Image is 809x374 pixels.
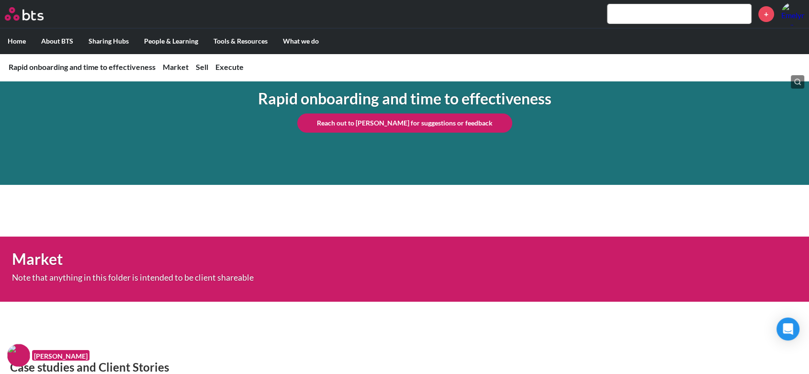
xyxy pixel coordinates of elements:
p: Note that anything in this folder is intended to be client shareable [12,273,451,282]
img: F [7,344,30,367]
label: People & Learning [136,29,206,54]
a: Sell [196,62,208,71]
h1: Rapid onboarding and time to effectiveness [258,88,551,110]
label: About BTS [34,29,81,54]
a: + [758,6,774,22]
label: What we do [275,29,326,54]
a: Reach out to [PERSON_NAME] for suggestions or feedback [297,113,512,133]
a: Rapid onboarding and time to effectiveness [9,62,156,71]
h1: Market [12,249,562,270]
a: Execute [215,62,244,71]
figcaption: [PERSON_NAME] [32,350,90,361]
a: Market [163,62,189,71]
label: Sharing Hubs [81,29,136,54]
a: Profile [781,2,804,25]
img: BTS Logo [5,7,44,21]
label: Tools & Resources [206,29,275,54]
div: Open Intercom Messenger [776,317,799,340]
a: Go home [5,7,61,21]
img: Emelyn Tng [781,2,804,25]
